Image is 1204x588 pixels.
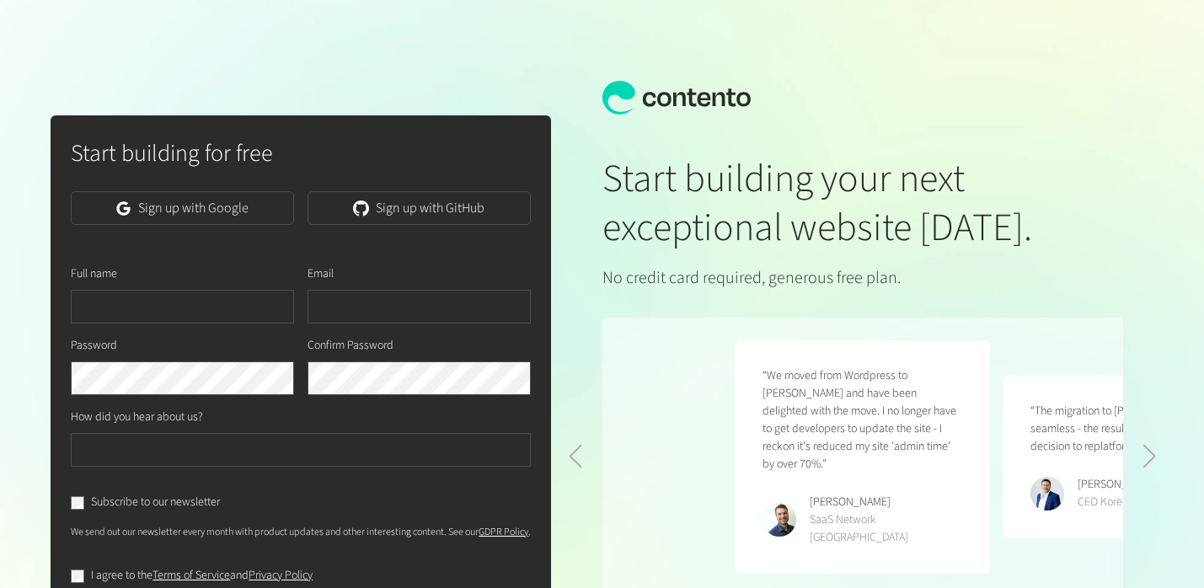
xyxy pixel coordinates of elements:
a: Privacy Policy [249,567,313,584]
p: No credit card required, generous free plan. [602,265,1124,291]
a: Sign up with GitHub [308,191,531,225]
a: Sign up with Google [71,191,294,225]
img: Ryan Crowley [1030,477,1064,510]
div: Next slide [1142,445,1157,468]
div: [PERSON_NAME] [1078,476,1164,494]
h1: Start building your next exceptional website [DATE]. [602,155,1124,252]
img: Phillip Maucher [763,503,796,537]
a: Terms of Service [153,567,230,584]
label: Confirm Password [308,337,393,355]
div: CEO Kore Systems [1078,494,1164,511]
label: Subscribe to our newsletter [91,494,220,511]
h2: Start building for free [71,136,531,171]
label: I agree to the and [91,567,313,585]
label: How did you hear about us? [71,409,203,426]
div: [PERSON_NAME] [810,494,963,511]
div: SaaS Network [GEOGRAPHIC_DATA] [810,511,963,547]
a: GDPR Policy [479,525,528,539]
div: Previous slide [569,445,583,468]
label: Password [71,337,117,355]
p: We send out our newsletter every month with product updates and other interesting content. See our . [71,525,531,540]
p: “We moved from Wordpress to [PERSON_NAME] and have been delighted with the move. I no longer have... [763,367,963,473]
figure: 4 / 5 [736,340,990,574]
label: Full name [71,265,117,283]
label: Email [308,265,334,283]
